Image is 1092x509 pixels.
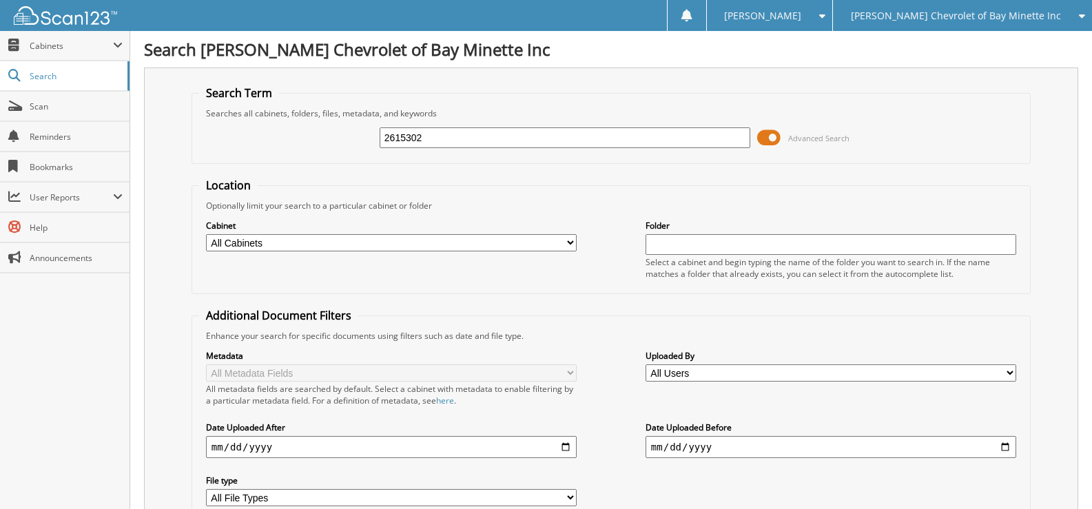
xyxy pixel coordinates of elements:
span: Reminders [30,131,123,143]
label: File type [206,475,577,486]
input: end [646,436,1016,458]
span: Search [30,70,121,82]
label: Metadata [206,350,577,362]
span: Scan [30,101,123,112]
iframe: Chat Widget [1023,443,1092,509]
div: Enhance your search for specific documents using filters such as date and file type. [199,330,1023,342]
label: Folder [646,220,1016,231]
div: Select a cabinet and begin typing the name of the folder you want to search in. If the name match... [646,256,1016,280]
span: Announcements [30,252,123,264]
img: scan123-logo-white.svg [14,6,117,25]
div: All metadata fields are searched by default. Select a cabinet with metadata to enable filtering b... [206,383,577,406]
span: Help [30,222,123,233]
label: Date Uploaded Before [646,422,1016,433]
label: Cabinet [206,220,577,231]
label: Date Uploaded After [206,422,577,433]
a: here [436,395,454,406]
span: Advanced Search [788,133,849,143]
legend: Location [199,178,258,193]
div: Searches all cabinets, folders, files, metadata, and keywords [199,107,1023,119]
legend: Additional Document Filters [199,308,358,323]
legend: Search Term [199,85,279,101]
span: [PERSON_NAME] Chevrolet of Bay Minette Inc [851,12,1061,20]
div: Optionally limit your search to a particular cabinet or folder [199,200,1023,211]
span: Cabinets [30,40,113,52]
span: Bookmarks [30,161,123,173]
span: [PERSON_NAME] [724,12,801,20]
span: User Reports [30,191,113,203]
h1: Search [PERSON_NAME] Chevrolet of Bay Minette Inc [144,38,1078,61]
label: Uploaded By [646,350,1016,362]
input: start [206,436,577,458]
